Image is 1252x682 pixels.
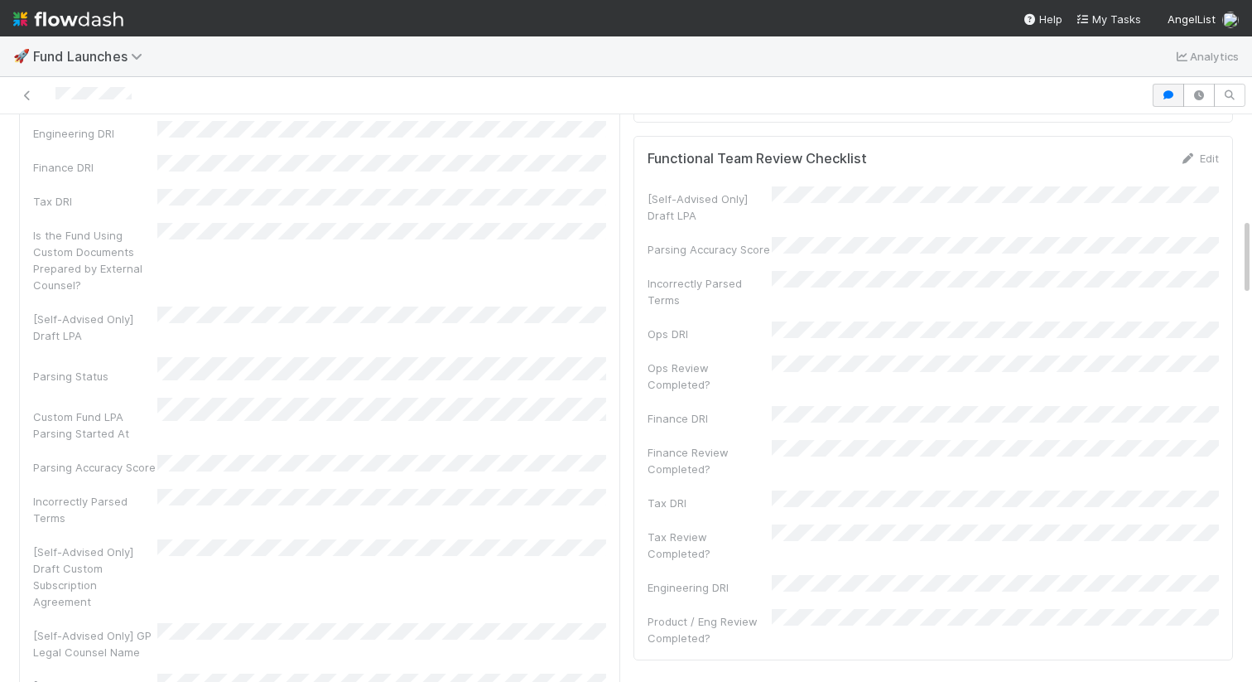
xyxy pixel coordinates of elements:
[13,5,123,33] img: logo-inverted-e16ddd16eac7371096b0.svg
[33,125,157,142] div: Engineering DRI
[1076,11,1141,27] a: My Tasks
[33,493,157,526] div: Incorrectly Parsed Terms
[648,151,867,167] h5: Functional Team Review Checklist
[1222,12,1239,28] img: avatar_784ea27d-2d59-4749-b480-57d513651deb.png
[648,495,772,511] div: Tax DRI
[33,48,151,65] span: Fund Launches
[648,191,772,224] div: [Self-Advised Only] Draft LPA
[33,627,157,660] div: [Self-Advised Only] GP Legal Counsel Name
[648,579,772,596] div: Engineering DRI
[1168,12,1216,26] span: AngelList
[13,49,30,63] span: 🚀
[33,193,157,210] div: Tax DRI
[33,544,157,610] div: [Self-Advised Only] Draft Custom Subscription Agreement
[33,409,157,442] div: Custom Fund LPA Parsing Started At
[33,459,157,476] div: Parsing Accuracy Score
[648,326,772,342] div: Ops DRI
[648,529,772,562] div: Tax Review Completed?
[648,444,772,477] div: Finance Review Completed?
[648,613,772,646] div: Product / Eng Review Completed?
[1173,46,1239,66] a: Analytics
[648,410,772,427] div: Finance DRI
[1076,12,1141,26] span: My Tasks
[648,275,772,308] div: Incorrectly Parsed Terms
[648,360,772,393] div: Ops Review Completed?
[648,241,772,258] div: Parsing Accuracy Score
[33,368,157,385] div: Parsing Status
[33,311,157,344] div: [Self-Advised Only] Draft LPA
[1023,11,1062,27] div: Help
[33,159,157,176] div: Finance DRI
[1180,152,1219,165] a: Edit
[33,227,157,293] div: Is the Fund Using Custom Documents Prepared by External Counsel?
